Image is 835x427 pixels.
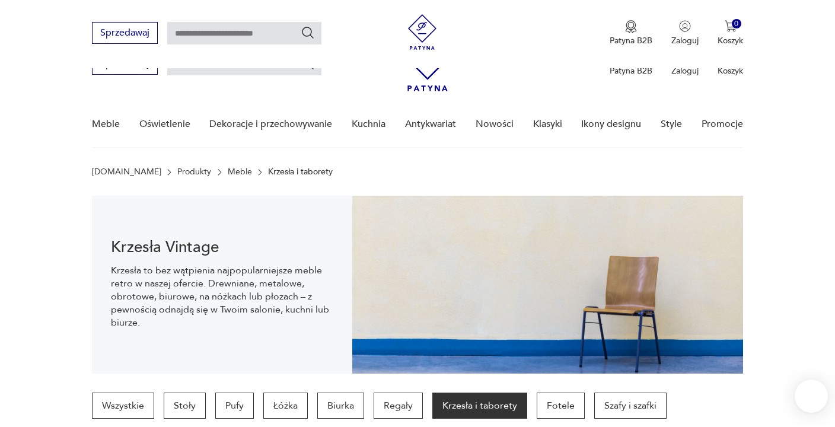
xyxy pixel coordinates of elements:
[92,167,161,177] a: [DOMAIN_NAME]
[374,393,423,419] a: Regały
[263,393,308,419] a: Łóżka
[537,393,585,419] a: Fotele
[476,101,514,147] a: Nowości
[671,20,699,46] button: Zaloguj
[92,60,158,69] a: Sprzedawaj
[533,101,562,147] a: Klasyki
[228,167,252,177] a: Meble
[268,167,333,177] p: Krzesła i taborety
[111,264,333,329] p: Krzesła to bez wątpienia najpopularniejsze meble retro w naszej ofercie. Drewniane, metalowe, obr...
[92,101,120,147] a: Meble
[301,26,315,40] button: Szukaj
[352,101,385,147] a: Kuchnia
[92,393,154,419] a: Wszystkie
[610,20,652,46] a: Ikona medaluPatyna B2B
[718,65,743,77] p: Koszyk
[164,393,206,419] a: Stoły
[139,101,190,147] a: Oświetlenie
[795,380,828,413] iframe: Smartsupp widget button
[317,393,364,419] a: Biurka
[732,19,742,29] div: 0
[581,101,641,147] a: Ikony designu
[209,101,332,147] a: Dekoracje i przechowywanie
[718,20,743,46] button: 0Koszyk
[661,101,682,147] a: Style
[718,35,743,46] p: Koszyk
[92,22,158,44] button: Sprzedawaj
[610,35,652,46] p: Patyna B2B
[405,101,456,147] a: Antykwariat
[404,14,440,50] img: Patyna - sklep z meblami i dekoracjami vintage
[177,167,211,177] a: Produkty
[679,20,691,32] img: Ikonka użytkownika
[610,65,652,77] p: Patyna B2B
[111,240,333,254] h1: Krzesła Vintage
[725,20,737,32] img: Ikona koszyka
[92,30,158,38] a: Sprzedawaj
[215,393,254,419] a: Pufy
[432,393,527,419] a: Krzesła i taborety
[352,196,743,374] img: bc88ca9a7f9d98aff7d4658ec262dcea.jpg
[702,101,743,147] a: Promocje
[671,65,699,77] p: Zaloguj
[610,20,652,46] button: Patyna B2B
[625,20,637,33] img: Ikona medalu
[594,393,667,419] a: Szafy i szafki
[671,35,699,46] p: Zaloguj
